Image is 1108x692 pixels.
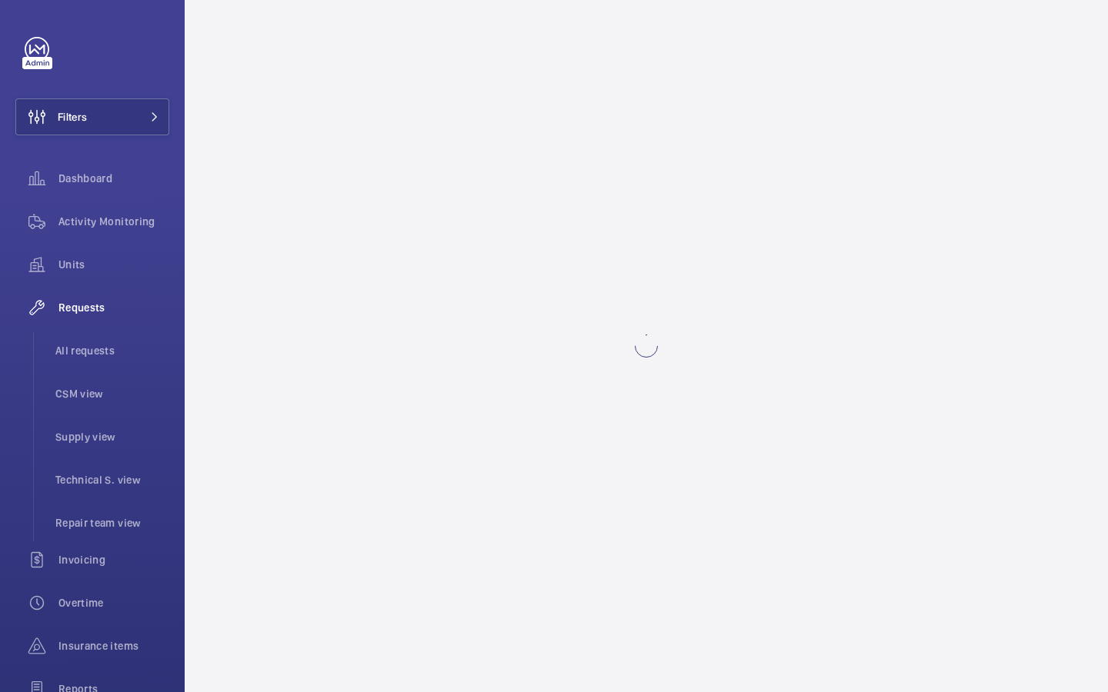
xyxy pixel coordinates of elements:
[55,472,169,487] span: Technical S. view
[58,171,169,186] span: Dashboard
[58,257,169,272] span: Units
[58,638,169,654] span: Insurance items
[58,109,87,125] span: Filters
[15,98,169,135] button: Filters
[55,429,169,444] span: Supply view
[58,595,169,610] span: Overtime
[58,214,169,229] span: Activity Monitoring
[58,552,169,567] span: Invoicing
[55,386,169,401] span: CSM view
[55,515,169,531] span: Repair team view
[55,343,169,358] span: All requests
[58,300,169,315] span: Requests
